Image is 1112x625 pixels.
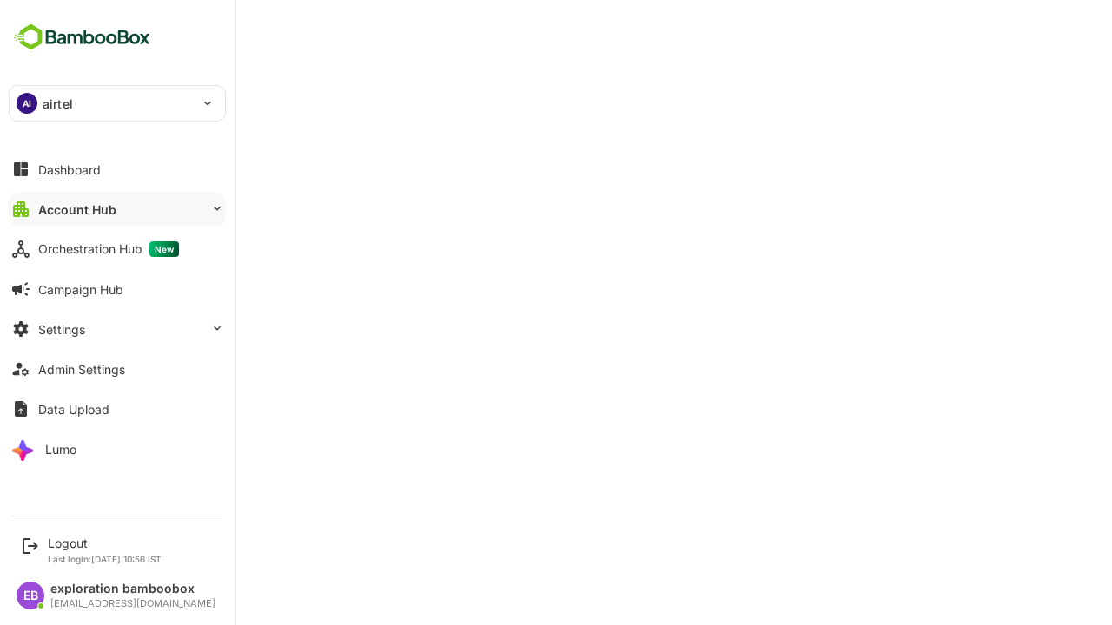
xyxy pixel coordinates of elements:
div: Data Upload [38,402,109,417]
button: Account Hub [9,192,226,227]
button: Settings [9,312,226,346]
div: Admin Settings [38,362,125,377]
button: Orchestration HubNew [9,232,226,266]
div: Logout [48,536,162,550]
div: Dashboard [38,162,101,177]
img: BambooboxFullLogoMark.5f36c76dfaba33ec1ec1367b70bb1252.svg [9,21,156,54]
button: Data Upload [9,391,226,426]
div: Settings [38,322,85,337]
div: Account Hub [38,202,116,217]
div: [EMAIL_ADDRESS][DOMAIN_NAME] [50,598,215,609]
div: AIairtel [10,86,225,121]
span: New [149,241,179,257]
button: Campaign Hub [9,272,226,306]
div: Orchestration Hub [38,241,179,257]
div: EB [17,582,44,609]
p: Last login: [DATE] 10:56 IST [48,554,162,564]
button: Dashboard [9,152,226,187]
div: Lumo [45,442,76,457]
button: Lumo [9,431,226,466]
div: exploration bamboobox [50,582,215,596]
p: airtel [43,95,73,113]
button: Admin Settings [9,352,226,386]
div: Campaign Hub [38,282,123,297]
div: AI [17,93,37,114]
